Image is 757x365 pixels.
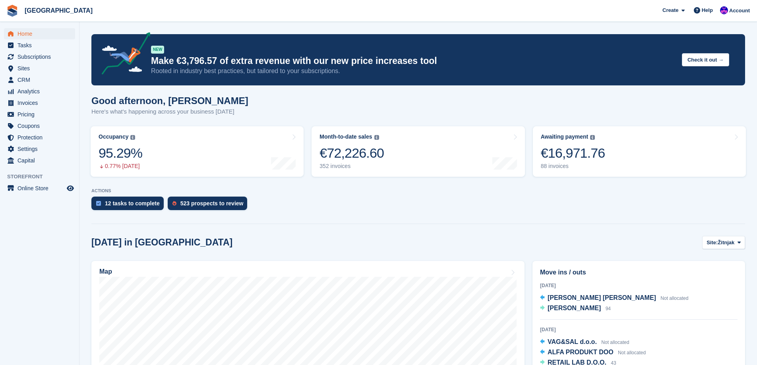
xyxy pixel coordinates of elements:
[682,53,729,66] button: Check it out →
[17,155,65,166] span: Capital
[130,135,135,140] img: icon-info-grey-7440780725fd019a000dd9b08b2336e03edf1995a4989e88bcd33f0948082b44.svg
[17,183,65,194] span: Online Store
[96,201,101,206] img: task-75834270c22a3079a89374b754ae025e5fb1db73e45f91037f5363f120a921f8.svg
[17,86,65,97] span: Analytics
[4,40,75,51] a: menu
[720,6,728,14] img: Ivan Gačić
[548,294,656,301] span: [PERSON_NAME] [PERSON_NAME]
[601,340,629,345] span: Not allocated
[66,183,75,193] a: Preview store
[99,268,112,275] h2: Map
[17,28,65,39] span: Home
[540,326,738,333] div: [DATE]
[312,126,525,177] a: Month-to-date sales €72,226.60 352 invoices
[548,305,601,311] span: [PERSON_NAME]
[17,40,65,51] span: Tasks
[4,109,75,120] a: menu
[729,7,750,15] span: Account
[7,173,79,181] span: Storefront
[319,133,372,140] div: Month-to-date sales
[17,51,65,62] span: Subscriptions
[105,200,160,207] div: 12 tasks to complete
[17,132,65,143] span: Protection
[4,74,75,85] a: menu
[99,145,142,161] div: 95.29%
[91,95,248,106] h1: Good afternoon, [PERSON_NAME]
[17,74,65,85] span: CRM
[707,239,718,247] span: Site:
[4,183,75,194] a: menu
[91,126,304,177] a: Occupancy 95.29% 0.77% [DATE]
[662,6,678,14] span: Create
[540,268,738,277] h2: Move ins / outs
[4,51,75,62] a: menu
[4,155,75,166] a: menu
[540,282,738,289] div: [DATE]
[172,201,176,206] img: prospect-51fa495bee0391a8d652442698ab0144808aea92771e9ea1ae160a38d050c398.svg
[151,67,676,75] p: Rooted in industry best practices, but tailored to your subscriptions.
[91,188,745,193] p: ACTIONS
[319,163,384,170] div: 352 invoices
[17,109,65,120] span: Pricing
[702,236,745,249] button: Site: Žitnjak
[540,303,611,314] a: [PERSON_NAME] 94
[17,63,65,74] span: Sites
[374,135,379,140] img: icon-info-grey-7440780725fd019a000dd9b08b2336e03edf1995a4989e88bcd33f0948082b44.svg
[4,86,75,97] a: menu
[91,107,248,116] p: Here's what's happening across your business [DATE]
[548,349,614,355] span: ALFA PRODUKT DOO
[91,197,168,214] a: 12 tasks to complete
[590,135,595,140] img: icon-info-grey-7440780725fd019a000dd9b08b2336e03edf1995a4989e88bcd33f0948082b44.svg
[4,97,75,108] a: menu
[99,163,142,170] div: 0.77% [DATE]
[548,338,597,345] span: VAG&SAL d.o.o.
[21,4,96,17] a: [GEOGRAPHIC_DATA]
[151,55,676,67] p: Make €3,796.57 of extra revenue with our new price increases tool
[533,126,746,177] a: Awaiting payment €16,971.76 88 invoices
[4,132,75,143] a: menu
[4,143,75,154] a: menu
[606,306,611,311] span: 94
[4,28,75,39] a: menu
[168,197,252,214] a: 523 prospects to review
[540,348,646,358] a: ALFA PRODUKT DOO Not allocated
[702,6,713,14] span: Help
[17,120,65,131] span: Coupons
[618,350,646,355] span: Not allocated
[541,133,589,140] div: Awaiting payment
[91,237,232,248] h2: [DATE] in [GEOGRAPHIC_DATA]
[4,120,75,131] a: menu
[151,46,164,54] div: NEW
[660,295,688,301] span: Not allocated
[180,200,244,207] div: 523 prospects to review
[17,143,65,154] span: Settings
[541,145,605,161] div: €16,971.76
[4,63,75,74] a: menu
[540,337,629,348] a: VAG&SAL d.o.o. Not allocated
[541,163,605,170] div: 88 invoices
[6,5,18,17] img: stora-icon-8386f47178a22dfd0bd8f6a31ec36ba5ce8667c1dd55bd0f319d3a0aa187defe.svg
[17,97,65,108] span: Invoices
[95,32,151,77] img: price-adjustments-announcement-icon-8257ccfd72463d97f412b2fc003d46551f7dbcb40ab6d574587a9cd5c0d94...
[718,239,734,247] span: Žitnjak
[540,293,688,303] a: [PERSON_NAME] [PERSON_NAME] Not allocated
[99,133,128,140] div: Occupancy
[319,145,384,161] div: €72,226.60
